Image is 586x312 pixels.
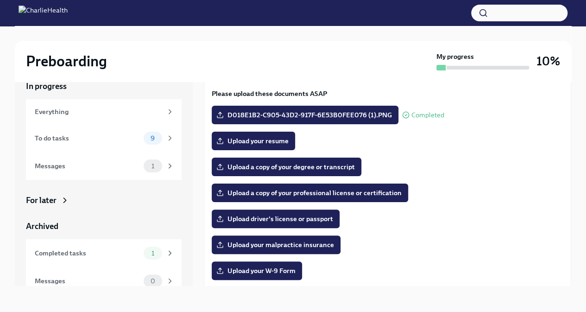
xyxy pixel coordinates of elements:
[26,239,182,267] a: Completed tasks1
[218,266,296,275] span: Upload your W-9 Form
[26,221,182,232] a: Archived
[145,135,160,142] span: 9
[212,184,408,202] label: Upload a copy of your professional license or certification
[19,6,68,20] img: CharlieHealth
[212,210,340,228] label: Upload driver's license or passport
[218,214,333,223] span: Upload driver's license or passport
[218,110,392,120] span: D018E1B2-C905-43D2-917F-6E53B0FEE076 (1).PNG
[411,112,444,119] span: Completed
[35,161,140,171] div: Messages
[35,276,140,286] div: Messages
[218,240,334,249] span: Upload your malpractice insurance
[35,133,140,143] div: To do tasks
[218,188,402,197] span: Upload a copy of your professional license or certification
[26,124,182,152] a: To do tasks9
[212,236,340,254] label: Upload your malpractice insurance
[26,52,107,70] h2: Preboarding
[212,158,361,176] label: Upload a copy of your degree or transcript
[26,99,182,124] a: Everything
[436,52,474,61] strong: My progress
[145,278,161,285] span: 0
[146,163,160,170] span: 1
[26,195,182,206] a: For later
[218,136,289,146] span: Upload your resume
[212,89,327,98] strong: Please upload these documents ASAP
[536,53,560,70] h3: 10%
[26,81,182,92] a: In progress
[35,107,162,117] div: Everything
[26,267,182,295] a: Messages0
[26,195,57,206] div: For later
[26,152,182,180] a: Messages1
[212,261,302,280] label: Upload your W-9 Form
[35,248,140,258] div: Completed tasks
[146,250,160,257] span: 1
[212,132,295,150] label: Upload your resume
[218,162,355,172] span: Upload a copy of your degree or transcript
[212,106,398,124] label: D018E1B2-C905-43D2-917F-6E53B0FEE076 (1).PNG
